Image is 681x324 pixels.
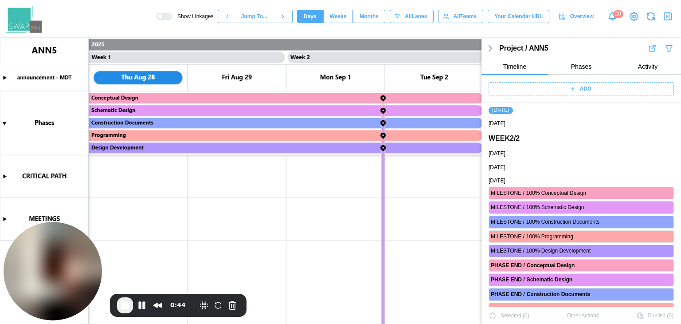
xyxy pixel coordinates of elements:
div: 100% Conceptual Design [526,189,662,198]
span: Timeline [503,63,526,70]
img: Swap PM Logo [6,6,42,33]
a: [DATE] [489,177,505,185]
button: Close Drawer [661,10,674,23]
div: MILESTONE / [491,189,524,198]
div: PHASE END / [491,261,525,270]
span: Phases [571,63,592,70]
div: PHASE END / [491,290,525,299]
div: 100% Schematic Design [526,203,662,212]
span: Activity [638,63,658,70]
a: [DATE] [492,107,509,113]
div: MILESTONE / [491,233,524,241]
span: Show Linkages [172,13,213,20]
div: Conceptual Design [527,261,662,270]
div: Construction Documents [527,290,662,299]
div: MILESTONE / [491,203,524,212]
div: MILESTONE / [491,247,524,255]
span: All Teams [454,10,477,23]
span: ADD [580,83,591,95]
a: Notifications [605,9,620,24]
span: Your Calendar URL [494,10,543,23]
span: Overview [570,10,594,23]
div: PHASE END / [491,305,525,313]
div: PHASE END / [491,276,525,284]
span: Days [304,10,317,23]
button: Filter [664,43,674,53]
div: 100% Construction Documents [526,218,662,226]
span: All Lanes [405,10,427,23]
span: Weeks [330,10,347,23]
button: Refresh Grid [645,10,657,23]
div: 100% Programming [526,233,662,241]
div: Project / ANN5 [499,43,647,54]
span: Jump To... [241,10,267,23]
div: 100% Design Development [526,247,662,255]
div: Programming [527,305,662,313]
a: View Project [628,10,640,23]
a: [DATE] [489,119,505,128]
span: Months [360,10,379,23]
button: Export Results [647,43,657,53]
a: [DATE] [489,150,505,158]
a: [DATE] [489,163,505,172]
div: MILESTONE / [491,218,524,226]
div: Schematic Design [527,276,662,284]
div: 20 [613,10,623,18]
a: WEEK 2 / 2 [489,133,520,144]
